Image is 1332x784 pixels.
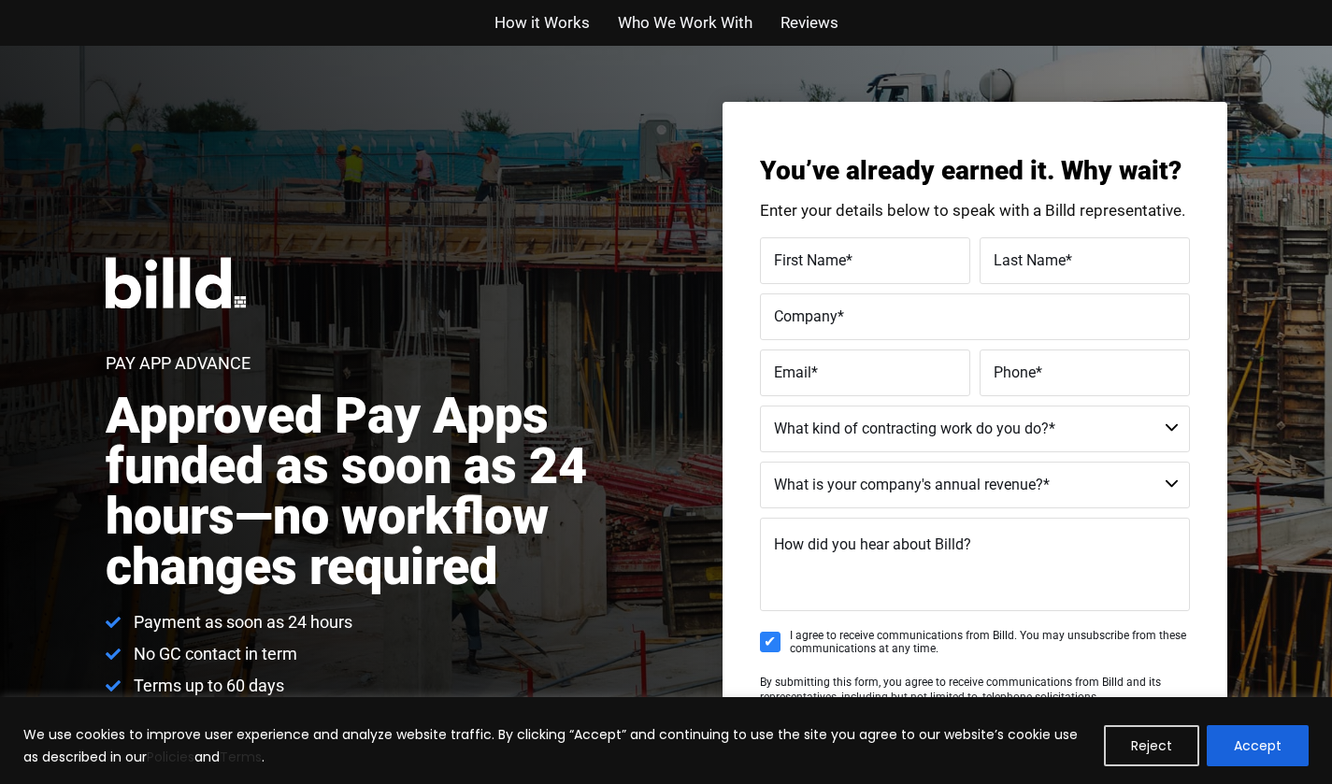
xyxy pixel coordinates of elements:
[129,643,297,665] span: No GC contact in term
[1207,725,1309,766] button: Accept
[774,250,846,268] span: First Name
[790,629,1190,656] span: I agree to receive communications from Billd. You may unsubscribe from these communications at an...
[774,306,838,324] span: Company
[106,355,251,372] h1: Pay App Advance
[774,535,971,553] span: How did you hear about Billd?
[994,363,1036,380] span: Phone
[494,9,590,36] a: How it Works
[760,676,1161,704] span: By submitting this form, you agree to receive communications from Billd and its representatives, ...
[774,363,811,380] span: Email
[760,203,1190,219] p: Enter your details below to speak with a Billd representative.
[760,632,781,652] input: I agree to receive communications from Billd. You may unsubscribe from these communications at an...
[129,675,284,697] span: Terms up to 60 days
[994,250,1066,268] span: Last Name
[220,748,262,766] a: Terms
[760,158,1190,184] h3: You’ve already earned it. Why wait?
[618,9,752,36] a: Who We Work With
[781,9,838,36] a: Reviews
[1104,725,1199,766] button: Reject
[106,391,687,592] h2: Approved Pay Apps funded as soon as 24 hours—no workflow changes required
[129,611,352,634] span: Payment as soon as 24 hours
[147,748,194,766] a: Policies
[23,723,1090,768] p: We use cookies to improve user experience and analyze website traffic. By clicking “Accept” and c...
